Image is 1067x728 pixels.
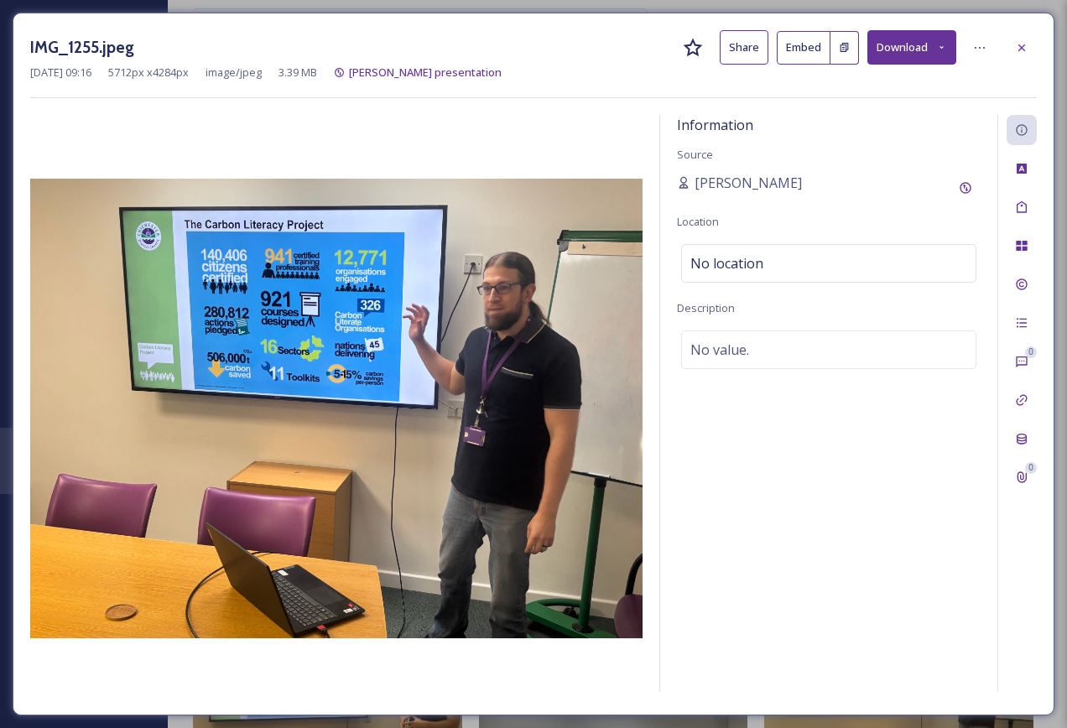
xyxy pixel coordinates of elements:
[30,65,91,81] span: [DATE] 09:16
[1025,462,1037,474] div: 0
[30,179,643,638] img: IMG_1255.jpeg
[677,300,735,315] span: Description
[1025,346,1037,358] div: 0
[30,35,134,60] h3: IMG_1255.jpeg
[777,31,830,65] button: Embed
[695,173,802,193] span: [PERSON_NAME]
[677,116,753,134] span: Information
[720,30,768,65] button: Share
[108,65,189,81] span: 5712 px x 4284 px
[677,214,719,229] span: Location
[349,65,502,80] span: [PERSON_NAME] presentation
[690,340,749,360] span: No value.
[206,65,262,81] span: image/jpeg
[867,30,956,65] button: Download
[677,147,713,162] span: Source
[690,253,763,273] span: No location
[278,65,317,81] span: 3.39 MB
